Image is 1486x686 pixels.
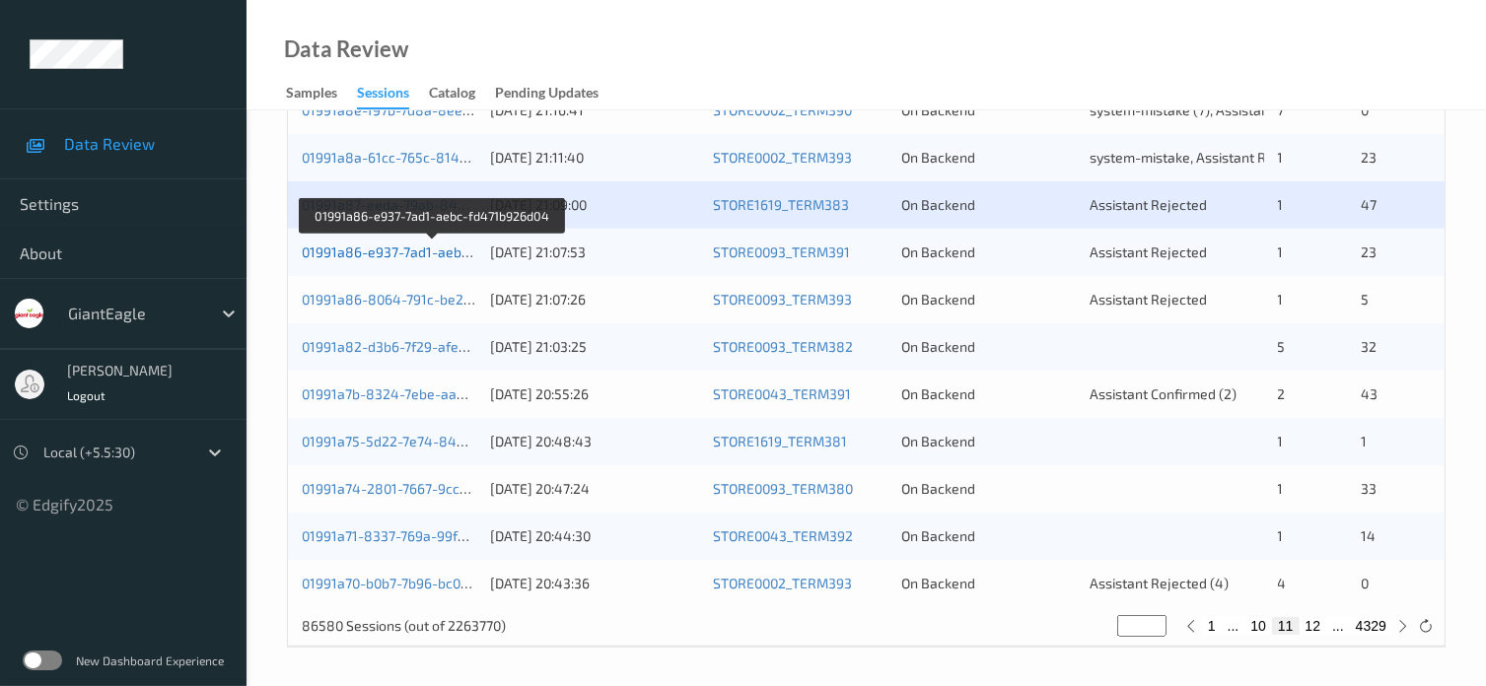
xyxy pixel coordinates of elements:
[1361,338,1377,355] span: 32
[713,480,853,497] a: STORE0093_TERM380
[1272,617,1300,635] button: 11
[1090,291,1207,308] span: Assistant Rejected
[490,148,699,168] div: [DATE] 21:11:40
[1278,243,1284,260] span: 1
[713,102,852,118] a: STORE0002_TERM390
[713,149,852,166] a: STORE0002_TERM393
[429,80,495,107] a: Catalog
[713,385,851,402] a: STORE0043_TERM391
[1361,480,1377,497] span: 33
[713,291,852,308] a: STORE0093_TERM393
[490,526,699,546] div: [DATE] 20:44:30
[1278,102,1285,118] span: 7
[1278,480,1284,497] span: 1
[1090,149,1418,166] span: system-mistake, Assistant Rejected, Unusual activity
[1361,433,1367,449] span: 1
[490,384,699,404] div: [DATE] 20:55:26
[901,195,1076,215] div: On Backend
[1090,196,1207,213] span: Assistant Rejected
[302,149,565,166] a: 01991a8a-61cc-765c-814f-874e10055b89
[1361,196,1377,213] span: 47
[901,148,1076,168] div: On Backend
[302,338,561,355] a: 01991a82-d3b6-7f29-afe7-820c0f4abfd3
[495,80,618,107] a: Pending Updates
[429,83,475,107] div: Catalog
[901,242,1076,262] div: On Backend
[490,337,699,357] div: [DATE] 21:03:25
[1361,575,1369,591] span: 0
[1350,617,1392,635] button: 4329
[302,616,506,636] p: 86580 Sessions (out of 2263770)
[1278,527,1284,544] span: 1
[901,574,1076,593] div: On Backend
[1278,575,1287,591] span: 4
[713,527,853,544] a: STORE0043_TERM392
[1361,385,1378,402] span: 43
[1361,243,1377,260] span: 23
[490,574,699,593] div: [DATE] 20:43:36
[1090,243,1207,260] span: Assistant Rejected
[286,83,337,107] div: Samples
[1278,291,1284,308] span: 1
[713,433,847,449] a: STORE1619_TERM381
[490,242,699,262] div: [DATE] 21:07:53
[357,80,429,109] a: Sessions
[286,80,357,107] a: Samples
[901,384,1076,404] div: On Backend
[490,195,699,215] div: [DATE] 21:09:00
[284,39,408,59] div: Data Review
[713,338,853,355] a: STORE0093_TERM382
[490,479,699,499] div: [DATE] 20:47:24
[1361,102,1369,118] span: 0
[357,83,409,109] div: Sessions
[713,575,852,591] a: STORE0002_TERM393
[1361,291,1369,308] span: 5
[302,243,565,260] a: 01991a86-e937-7ad1-aebc-fd471b926d04
[302,480,558,497] a: 01991a74-2801-7667-9ccd-97bf033f9c1b
[1361,527,1376,544] span: 14
[302,291,572,308] a: 01991a86-8064-791c-be29-38ee1d4be5b6
[302,385,565,402] a: 01991a7b-8324-7ebe-aa8c-5aa1e0baf5f2
[1244,617,1272,635] button: 10
[302,196,566,213] a: 01991a87-eeda-79ab-842d-c79b4f31fd4a
[495,83,599,107] div: Pending Updates
[901,290,1076,309] div: On Backend
[302,102,564,118] a: 01991a8e-f97b-7d8a-8ee9-820c13fbef4d
[901,526,1076,546] div: On Backend
[302,575,562,591] a: 01991a70-b0b7-7b96-bc05-53e12f79aaca
[1222,617,1245,635] button: ...
[901,479,1076,499] div: On Backend
[713,196,849,213] a: STORE1619_TERM383
[1278,338,1286,355] span: 5
[1361,149,1377,166] span: 23
[901,432,1076,451] div: On Backend
[1278,385,1286,402] span: 2
[1278,149,1284,166] span: 1
[302,433,569,449] a: 01991a75-5d22-7e74-8456-67a4c3cd81c6
[1090,102,1477,118] span: system-mistake (7), Assistant Rejected (7), Unusual activity (7)
[490,290,699,309] div: [DATE] 21:07:26
[1326,617,1350,635] button: ...
[1278,196,1284,213] span: 1
[490,432,699,451] div: [DATE] 20:48:43
[1202,617,1222,635] button: 1
[713,243,850,260] a: STORE0093_TERM391
[1090,575,1229,591] span: Assistant Rejected (4)
[1090,385,1237,402] span: Assistant Confirmed (2)
[1300,617,1327,635] button: 12
[1278,433,1284,449] span: 1
[302,527,561,544] a: 01991a71-8337-769a-99f0-11ecab277648
[901,337,1076,357] div: On Backend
